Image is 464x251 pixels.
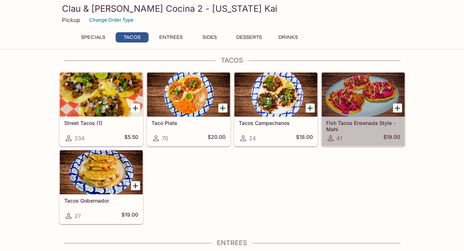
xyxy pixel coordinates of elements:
[116,32,149,43] button: Tacos
[60,73,143,117] div: Street Tacos (1)
[234,73,317,117] div: Tacos Campechanos
[162,135,168,142] span: 70
[151,120,226,126] h5: Taco Plate
[121,211,138,220] h5: $19.00
[147,72,230,146] a: Taco Plate70$20.00
[321,72,405,146] a: Fish Tacos Ensenada Style - Mahi41$19.00
[64,198,138,204] h5: Tacos Gobernador
[193,32,226,43] button: Sides
[393,103,402,112] button: Add Fish Tacos Ensenada Style - Mahi
[64,120,138,126] h5: Street Tacos (1)
[124,134,138,143] h5: $5.50
[322,73,405,117] div: Fish Tacos Ensenada Style - Mahi
[77,32,110,43] button: Specials
[383,134,400,143] h5: $19.00
[234,72,318,146] a: Tacos Campechanos24$18.00
[218,103,227,112] button: Add Taco Plate
[326,120,400,132] h5: Fish Tacos Ensenada Style - Mahi
[232,32,266,43] button: Desserts
[336,135,342,142] span: 41
[62,16,80,23] p: Pickup
[306,103,315,112] button: Add Tacos Campechanos
[60,150,143,194] div: Tacos Gobernador
[59,72,143,146] a: Street Tacos (1)234$5.50
[131,181,140,190] button: Add Tacos Gobernador
[249,135,256,142] span: 24
[86,14,137,26] button: Change Order Type
[62,3,402,14] h3: Clau & [PERSON_NAME] Cocina 2 - [US_STATE] Kai
[74,135,85,142] span: 234
[296,134,313,143] h5: $18.00
[59,239,405,247] h4: Entrees
[131,103,140,112] button: Add Street Tacos (1)
[208,134,226,143] h5: $20.00
[154,32,187,43] button: Entrees
[59,56,405,64] h4: Tacos
[239,120,313,126] h5: Tacos Campechanos
[272,32,305,43] button: Drinks
[147,73,230,117] div: Taco Plate
[74,213,81,219] span: 27
[59,150,143,224] a: Tacos Gobernador27$19.00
